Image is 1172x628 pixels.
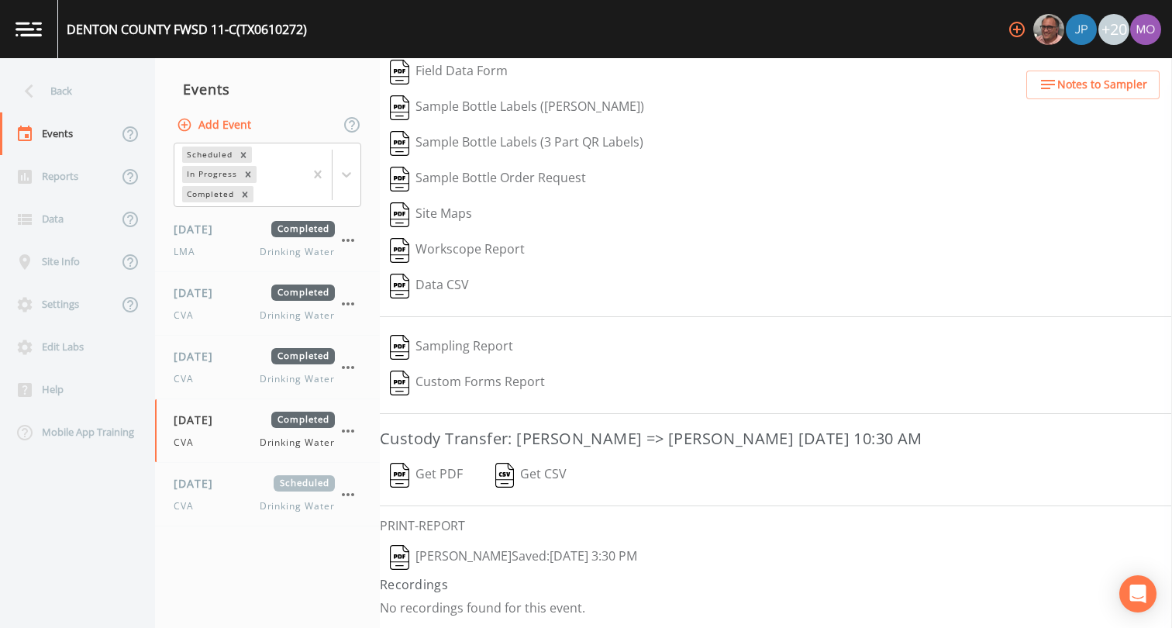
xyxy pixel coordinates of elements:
[240,166,257,182] div: Remove In Progress
[174,499,203,513] span: CVA
[380,540,647,575] button: [PERSON_NAME]Saved:[DATE] 3:30 PM
[380,600,1172,616] p: No recordings found for this event.
[235,147,252,163] div: Remove Scheduled
[155,272,380,336] a: [DATE]CompletedCVADrinking Water
[1026,71,1160,99] button: Notes to Sampler
[174,221,224,237] span: [DATE]
[174,111,257,140] button: Add Event
[271,348,335,364] span: Completed
[495,463,515,488] img: svg%3e
[380,54,518,90] button: Field Data Form
[260,309,335,323] span: Drinking Water
[260,245,335,259] span: Drinking Water
[380,457,473,493] button: Get PDF
[380,161,596,197] button: Sample Bottle Order Request
[380,268,479,304] button: Data CSV
[174,372,203,386] span: CVA
[260,372,335,386] span: Drinking Water
[1130,14,1161,45] img: 4e251478aba98ce068fb7eae8f78b90c
[155,336,380,399] a: [DATE]CompletedCVADrinking Water
[174,475,224,492] span: [DATE]
[1065,14,1098,45] div: Joshua gere Paul
[1032,14,1065,45] div: Mike Franklin
[182,186,236,202] div: Completed
[390,371,409,395] img: svg%3e
[380,330,523,365] button: Sampling Report
[182,166,240,182] div: In Progress
[174,245,205,259] span: LMA
[390,238,409,263] img: svg%3e
[274,475,335,492] span: Scheduled
[155,209,380,272] a: [DATE]CompletedLMADrinking Water
[390,95,409,120] img: svg%3e
[380,365,555,401] button: Custom Forms Report
[380,90,654,126] button: Sample Bottle Labels ([PERSON_NAME])
[16,22,42,36] img: logo
[271,285,335,301] span: Completed
[390,131,409,156] img: svg%3e
[260,436,335,450] span: Drinking Water
[390,545,409,570] img: svg%3e
[484,457,577,493] button: Get CSV
[380,575,1172,594] h4: Recordings
[236,186,253,202] div: Remove Completed
[67,20,307,39] div: DENTON COUNTY FWSD 11-C (TX0610272)
[174,412,224,428] span: [DATE]
[155,463,380,526] a: [DATE]ScheduledCVADrinking Water
[1057,75,1147,95] span: Notes to Sampler
[380,426,1172,451] h3: Custody Transfer: [PERSON_NAME] => [PERSON_NAME] [DATE] 10:30 AM
[390,60,409,85] img: svg%3e
[390,463,409,488] img: svg%3e
[380,197,482,233] button: Site Maps
[182,147,235,163] div: Scheduled
[155,399,380,463] a: [DATE]CompletedCVADrinking Water
[155,70,380,109] div: Events
[1119,575,1156,612] div: Open Intercom Messenger
[271,412,335,428] span: Completed
[390,274,409,298] img: svg%3e
[380,126,653,161] button: Sample Bottle Labels (3 Part QR Labels)
[174,348,224,364] span: [DATE]
[174,309,203,323] span: CVA
[380,233,535,268] button: Workscope Report
[174,436,203,450] span: CVA
[1033,14,1064,45] img: e2d790fa78825a4bb76dcb6ab311d44c
[390,202,409,227] img: svg%3e
[390,167,409,192] img: svg%3e
[1066,14,1097,45] img: 41241ef155101aa6d92a04480b0d0000
[380,519,1172,533] h6: PRINT-REPORT
[390,335,409,360] img: svg%3e
[271,221,335,237] span: Completed
[260,499,335,513] span: Drinking Water
[174,285,224,301] span: [DATE]
[1098,14,1129,45] div: +20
